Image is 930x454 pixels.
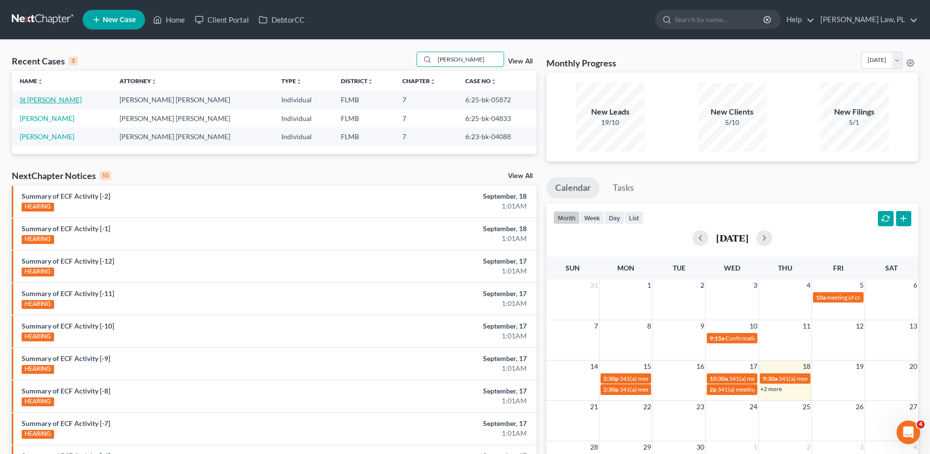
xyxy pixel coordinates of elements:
a: Summary of ECF Activity [-11] [22,289,114,298]
div: 10 [100,171,111,180]
td: 7 [394,109,457,127]
span: 2p [710,386,717,393]
div: HEARING [22,235,54,244]
a: Summary of ECF Activity [-10] [22,322,114,330]
div: September, 17 [365,256,527,266]
div: September, 17 [365,419,527,428]
div: 1:01AM [365,331,527,341]
a: Summary of ECF Activity [-2] [22,192,110,200]
span: 4 [917,421,925,428]
span: 27 [908,401,918,413]
div: September, 17 [365,386,527,396]
div: HEARING [22,268,54,276]
button: week [580,211,604,224]
a: View All [508,173,533,180]
td: FLMB [333,127,395,146]
div: September, 17 [365,321,527,331]
td: 6:23-bk-04088 [457,127,536,146]
h3: Monthly Progress [546,57,616,69]
a: Nameunfold_more [20,77,43,85]
div: 1:01AM [365,201,527,211]
span: 7 [593,320,599,332]
i: unfold_more [296,79,302,85]
a: DebtorCC [254,11,309,29]
span: 341(a) meeting [718,386,756,393]
a: Summary of ECF Activity [-1] [22,224,110,233]
div: 1:01AM [365,428,527,438]
span: 9:30a [763,375,778,382]
div: HEARING [22,397,54,406]
td: [PERSON_NAME] [PERSON_NAME] [112,91,274,109]
span: 341(a) meeting [620,375,659,382]
span: Sun [566,264,580,272]
td: Individual [273,91,333,109]
div: 19/10 [576,118,645,127]
td: 7 [394,127,457,146]
div: NextChapter Notices [12,170,111,182]
a: Districtunfold_more [341,77,373,85]
span: Fri [833,264,843,272]
a: Typeunfold_more [281,77,302,85]
a: Summary of ECF Activity [-12] [22,257,114,265]
span: 1 [752,441,758,453]
span: 10a [816,294,826,301]
div: HEARING [22,365,54,374]
span: 19 [855,361,865,372]
div: 5/1 [820,118,889,127]
div: New Filings [820,106,889,118]
span: 11 [802,320,811,332]
span: Mon [617,264,634,272]
span: 21 [589,401,599,413]
div: 1:01AM [365,234,527,243]
i: unfold_more [367,79,373,85]
span: 9:15a [710,334,724,342]
span: 13 [908,320,918,332]
i: unfold_more [430,79,436,85]
span: 16 [695,361,705,372]
span: 4 [806,279,811,291]
span: 8 [646,320,652,332]
span: 14 [589,361,599,372]
div: 5/10 [698,118,767,127]
span: Wed [724,264,740,272]
button: month [553,211,580,224]
span: 12 [855,320,865,332]
input: Search by name... [675,10,765,29]
span: 1 [646,279,652,291]
div: HEARING [22,333,54,341]
td: 7 [394,91,457,109]
span: 18 [802,361,811,372]
a: Summary of ECF Activity [-8] [22,387,110,395]
span: Thu [778,264,792,272]
a: Help [781,11,814,29]
span: 2 [806,441,811,453]
span: Sat [885,264,898,272]
a: Client Portal [190,11,254,29]
h2: [DATE] [716,233,749,243]
td: Individual [273,109,333,127]
span: 341(a) meeting [729,375,768,382]
span: 5 [859,279,865,291]
span: 25 [802,401,811,413]
span: 341(a) meeting [620,386,659,393]
input: Search by name... [435,52,504,66]
a: +2 more [760,385,782,393]
div: HEARING [22,203,54,212]
td: [PERSON_NAME] [PERSON_NAME] [112,109,274,127]
span: 4 [912,441,918,453]
a: Case Nounfold_more [465,77,497,85]
span: 23 [695,401,705,413]
span: 26 [855,401,865,413]
div: HEARING [22,430,54,439]
span: meeting of creditors [827,294,878,301]
span: 10:30a [710,375,728,382]
div: New Clients [698,106,767,118]
div: 1:01AM [365,396,527,406]
div: New Leads [576,106,645,118]
div: 1:01AM [365,266,527,276]
td: FLMB [333,91,395,109]
button: day [604,211,625,224]
a: Home [148,11,190,29]
div: September, 18 [365,191,527,201]
div: September, 17 [365,289,527,299]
